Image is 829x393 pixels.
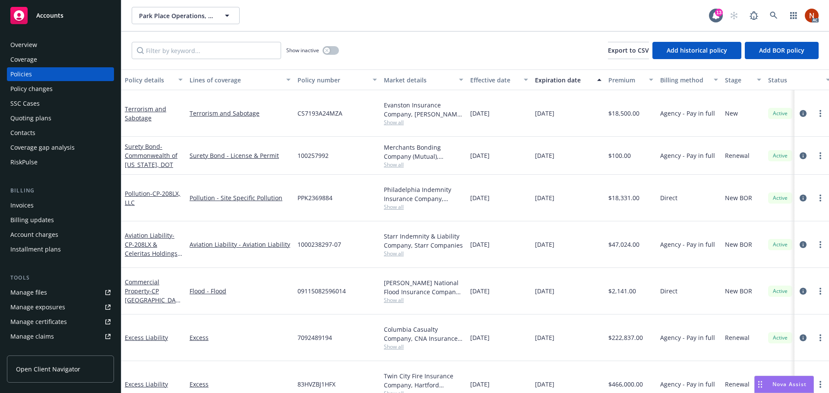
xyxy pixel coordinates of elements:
span: 09115082596014 [297,286,346,296]
span: Manage exposures [7,300,114,314]
span: - CP [GEOGRAPHIC_DATA] - [STREET_ADDRESS] [125,287,180,322]
span: Show all [384,296,463,304]
a: Terrorism and Sabotage [190,109,291,118]
div: SSC Cases [10,97,40,110]
div: Contacts [10,126,35,140]
span: $2,141.00 [608,286,636,296]
a: Commercial Property [125,278,180,322]
a: RiskPulse [7,155,114,169]
input: Filter by keyword... [132,42,281,59]
button: Lines of coverage [186,69,294,90]
div: [PERSON_NAME] National Flood Insurance Company, [PERSON_NAME] Flood [384,278,463,296]
div: Manage BORs [10,344,51,358]
a: circleInformation [798,286,808,296]
span: Show all [384,250,463,257]
span: [DATE] [535,240,554,249]
div: Billing [7,186,114,195]
span: New [725,109,738,118]
a: Flood - Flood [190,286,291,296]
button: Export to CSV [608,42,649,59]
button: Park Place Operations, Inc. [132,7,240,24]
a: Manage certificates [7,315,114,329]
div: Policy number [297,75,367,85]
a: Contacts [7,126,114,140]
img: photo [805,9,819,22]
button: Billing method [657,69,721,90]
span: [DATE] [535,193,554,202]
div: Status [768,75,821,85]
a: circleInformation [798,333,808,343]
a: Surety Bond [125,142,177,169]
span: Agency - Pay in full [660,151,715,160]
div: Coverage [10,53,37,66]
div: Drag to move [755,376,766,393]
span: Open Client Navigator [16,365,80,374]
a: Excess Liability [125,380,168,388]
a: Aviation Liability - Aviation Liability [190,240,291,249]
span: Show inactive [286,47,319,54]
span: Add BOR policy [759,46,804,54]
span: Show all [384,203,463,211]
span: - Commonwealth of [US_STATE], DOT [125,142,177,169]
span: [DATE] [470,286,490,296]
a: Pollution - Site Specific Pollution [190,193,291,202]
a: more [815,193,826,203]
div: Twin City Fire Insurance Company, Hartford Insurance Group [384,371,463,390]
span: Active [772,334,789,342]
div: Policy details [125,75,173,85]
span: [DATE] [470,380,490,389]
a: Aviation Liability [125,231,177,267]
div: Expiration date [535,75,592,85]
span: Active [772,110,789,117]
span: Accounts [36,12,63,19]
span: $47,024.00 [608,240,639,249]
a: Policy changes [7,82,114,96]
a: Search [765,7,782,24]
span: Active [772,194,789,202]
a: circleInformation [798,108,808,119]
button: Effective date [467,69,532,90]
span: New BOR [725,240,752,249]
a: circleInformation [798,239,808,250]
a: Coverage [7,53,114,66]
div: Billing method [660,75,709,85]
span: Active [772,241,789,248]
span: New BOR [725,193,752,202]
div: Manage exposures [10,300,65,314]
a: Manage BORs [7,344,114,358]
span: Direct [660,193,677,202]
div: Premium [608,75,644,85]
a: Surety Bond - License & Permit [190,151,291,160]
span: [DATE] [470,333,490,342]
span: Show all [384,343,463,350]
a: more [815,286,826,296]
span: Agency - Pay in full [660,333,715,342]
div: Philadelphia Indemnity Insurance Company, [GEOGRAPHIC_DATA] Insurance Companies [384,185,463,203]
span: [DATE] [535,109,554,118]
span: [DATE] [470,193,490,202]
button: Expiration date [532,69,605,90]
span: PPK2369884 [297,193,332,202]
div: 13 [715,9,723,16]
span: Export to CSV [608,46,649,54]
span: $18,500.00 [608,109,639,118]
div: Overview [10,38,37,52]
button: Stage [721,69,765,90]
div: RiskPulse [10,155,38,169]
a: Coverage gap analysis [7,141,114,154]
a: Switch app [785,7,802,24]
span: Renewal [725,380,750,389]
a: Installment plans [7,242,114,256]
span: [DATE] [535,380,554,389]
div: Manage certificates [10,315,67,329]
button: Policy details [121,69,186,90]
button: Add BOR policy [745,42,819,59]
span: [DATE] [470,240,490,249]
button: Policy number [294,69,380,90]
span: [DATE] [535,151,554,160]
a: Excess [190,333,291,342]
span: $100.00 [608,151,631,160]
button: Premium [605,69,657,90]
span: CS7193A24MZA [297,109,342,118]
a: SSC Cases [7,97,114,110]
